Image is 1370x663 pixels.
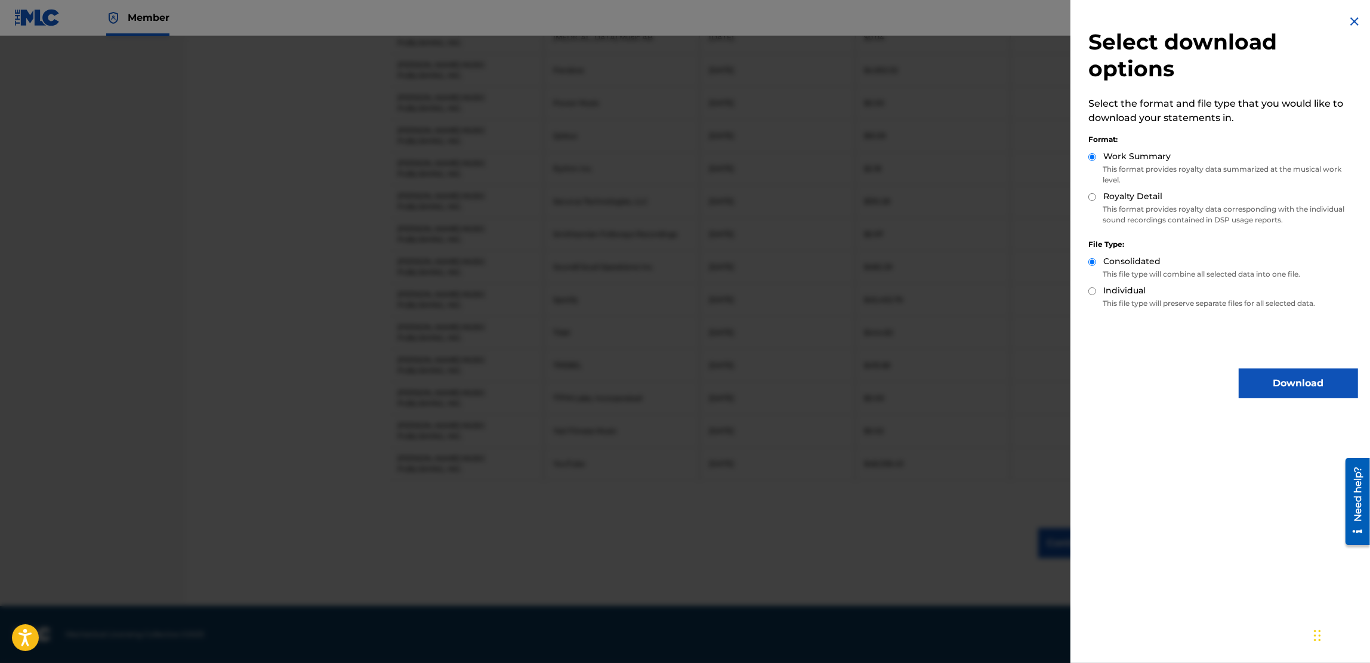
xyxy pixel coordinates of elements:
[14,9,60,26] img: MLC Logo
[1310,606,1370,663] iframe: Chat Widget
[1088,29,1358,82] h2: Select download options
[1103,255,1161,268] label: Consolidated
[128,11,169,24] span: Member
[106,11,121,25] img: Top Rightsholder
[1103,284,1146,297] label: Individual
[1314,618,1321,653] div: Drag
[1088,97,1358,125] p: Select the format and file type that you would like to download your statements in.
[1088,269,1358,280] p: This file type will combine all selected data into one file.
[1103,150,1171,163] label: Work Summary
[1103,190,1162,203] label: Royalty Detail
[1088,134,1358,145] div: Format:
[1088,298,1358,309] p: This file type will preserve separate files for all selected data.
[1088,164,1358,185] p: This format provides royalty data summarized at the musical work level.
[1088,204,1358,225] p: This format provides royalty data corresponding with the individual sound recordings contained in...
[1088,239,1358,250] div: File Type:
[1337,453,1370,549] iframe: Resource Center
[1239,368,1358,398] button: Download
